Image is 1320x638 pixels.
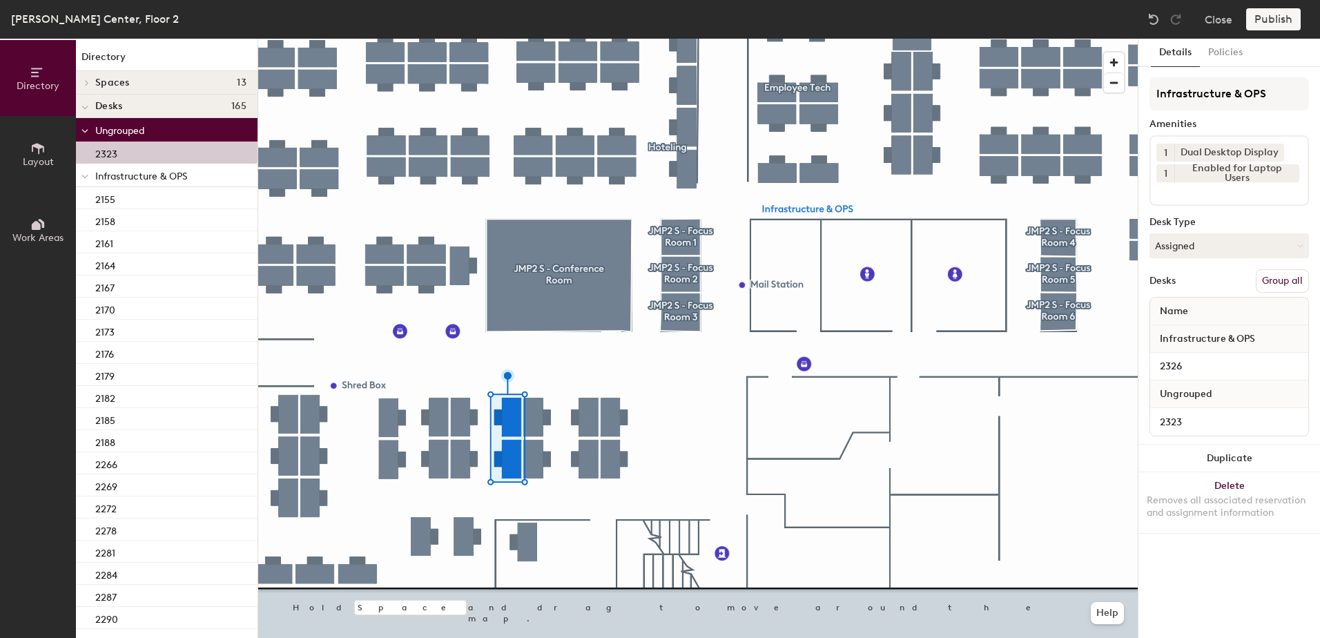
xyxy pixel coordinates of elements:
h1: Directory [76,50,258,71]
span: Desks [95,101,122,112]
button: 1 [1156,164,1174,182]
div: Removes all associated reservation and assignment information [1147,494,1312,519]
button: Assigned [1149,233,1309,258]
p: 2266 [95,455,117,471]
button: DeleteRemoves all associated reservation and assignment information [1138,472,1320,533]
button: Close [1205,8,1232,30]
p: 2179 [95,367,115,383]
span: Ungrouped [1153,382,1219,407]
p: 2164 [95,256,115,272]
p: 2161 [95,234,113,250]
span: 1 [1164,166,1167,181]
img: Undo [1147,12,1161,26]
p: 2176 [95,345,114,360]
div: Amenities [1149,119,1309,130]
img: Redo [1169,12,1183,26]
span: 1 [1164,146,1167,160]
p: 2167 [95,278,115,294]
p: 2155 [95,190,115,206]
span: Directory [17,80,59,92]
p: 2323 [95,144,117,160]
span: Infrastructure & OPS [95,171,188,182]
span: 13 [237,77,246,88]
span: Layout [23,156,54,168]
span: Name [1153,299,1195,324]
div: Desks [1149,275,1176,287]
p: 2158 [95,212,115,228]
button: 1 [1156,144,1174,162]
p: 2281 [95,543,115,559]
span: Ungrouped [95,125,144,137]
button: Policies [1200,39,1251,67]
p: 2272 [95,499,117,515]
span: Work Areas [12,232,64,244]
input: Unnamed desk [1153,357,1306,376]
span: 165 [231,101,246,112]
span: Spaces [95,77,130,88]
p: 2278 [95,521,117,537]
p: 2185 [95,411,115,427]
p: 2290 [95,610,118,626]
button: Group all [1256,269,1309,293]
div: Desk Type [1149,217,1309,228]
p: 2269 [95,477,117,493]
p: 2284 [95,565,117,581]
p: 2182 [95,389,115,405]
button: Help [1091,602,1124,624]
button: Duplicate [1138,445,1320,472]
div: [PERSON_NAME] Center, Floor 2 [11,10,179,28]
div: Enabled for Laptop Users [1174,164,1299,182]
p: 2173 [95,322,115,338]
p: 2287 [95,588,117,603]
p: 2188 [95,433,115,449]
button: Details [1151,39,1200,67]
p: 2170 [95,300,115,316]
input: Unnamed desk [1153,412,1306,432]
div: Dual Desktop Display [1174,144,1284,162]
span: Infrastructure & OPS [1153,327,1262,351]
